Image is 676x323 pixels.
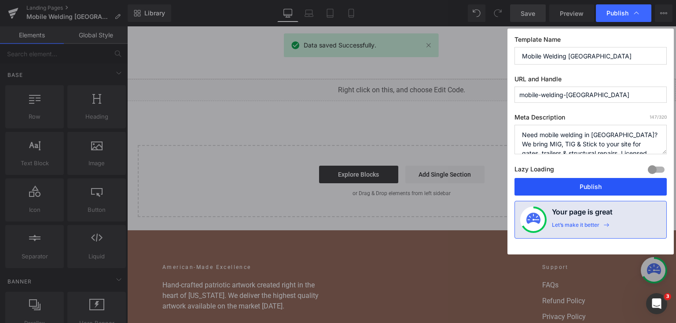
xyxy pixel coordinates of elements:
span: 3 [664,293,671,300]
label: URL and Handle [514,75,667,87]
h4: Your page is great [552,207,613,221]
p: Hand-crafted patriotic artwork created right in the heart of [US_STATE]. We deliver the highest q... [35,254,202,285]
textarea: Need mobile welding in [GEOGRAPHIC_DATA]? We bring MIG, TIG & Stick to your site for gates, trail... [514,125,667,154]
label: Template Name [514,36,667,47]
p: or Drag & Drop elements from left sidebar [25,164,525,170]
label: Lazy Loading [514,163,554,178]
a: Refund Policy [415,269,514,280]
span: 147 [650,114,657,120]
iframe: Intercom live chat [646,293,667,314]
a: Privacy Policy [415,285,514,296]
a: Add Single Section [278,139,357,157]
a: Explore Blocks [192,139,271,157]
button: Publish [514,178,667,196]
label: Meta Description [514,113,667,125]
span: Publish [606,9,628,17]
h2: Support [415,237,514,245]
div: Let’s make it better [552,221,599,233]
span: /320 [650,114,667,120]
a: FAQs [415,254,514,264]
h2: American-Made Excellence [35,237,202,245]
img: onboarding-status.svg [526,213,540,227]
